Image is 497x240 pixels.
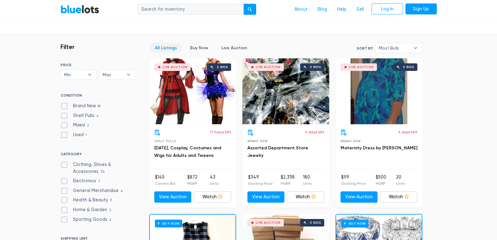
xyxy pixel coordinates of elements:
[256,221,281,224] div: Live Auction
[96,104,103,109] span: 81
[108,198,114,203] span: 3
[379,43,410,53] span: Most Bids
[61,103,103,109] label: Brand New
[341,220,368,227] h6: Buy Now
[281,181,295,186] p: MSRP
[154,191,192,203] a: View Auction
[341,139,361,143] span: Brand New
[194,191,231,203] a: Watch
[149,58,236,124] a: Live Auction 2 bids
[96,179,103,184] span: 7
[372,3,403,15] a: Log In
[247,139,268,143] span: Brand New
[119,189,125,194] span: 4
[61,178,103,184] label: Electronics
[61,216,114,223] label: Sporting Goods
[248,181,273,186] p: Starting Price
[64,70,85,79] span: Min
[61,122,91,129] label: Mixed
[103,70,123,79] span: Max
[310,66,321,69] div: 0 bids
[376,174,386,186] li: $500
[185,43,214,53] a: Buy Now
[122,70,135,79] b: ▾
[409,43,422,53] b: ▾
[150,43,182,53] a: All Listings
[403,66,414,69] div: 0 bids
[310,221,321,224] div: 0 bids
[303,174,312,186] li: 180
[398,129,417,135] p: 4 days left
[256,66,281,69] div: Live Auction
[305,129,324,135] p: 4 days left
[155,220,182,227] h6: Buy Now
[98,169,107,174] span: 70
[341,145,417,151] a: Maternity Dress by [PERSON_NAME]
[247,145,308,158] a: Assorted Department Store Jewelry
[289,3,313,15] a: About
[287,191,324,203] a: Watch
[341,174,366,186] li: $99
[61,131,89,138] label: Used
[61,93,135,100] h6: CONDITION
[357,45,373,51] label: Sort By
[94,114,101,119] span: 4
[313,3,332,15] a: Blog
[281,174,295,186] li: $2,338
[210,181,219,186] p: Units
[380,191,417,203] a: Watch
[137,4,244,15] input: Search for inventory
[396,174,405,186] li: 20
[405,3,437,15] a: Sign Up
[303,181,312,186] p: Units
[61,206,114,213] label: Home & Garden
[242,58,329,124] a: Live Auction 0 bids
[349,66,374,69] div: Live Auction
[154,139,176,143] span: Shelf Pulls
[248,174,273,186] li: $349
[61,43,75,51] h3: Filter
[341,181,366,186] p: Starting Price
[61,112,101,119] label: Shelf Pulls
[187,174,198,186] li: $872
[155,181,175,186] p: Current Bid
[376,181,386,186] p: MSRP
[396,181,405,186] p: Units
[332,3,352,15] a: Help
[163,66,188,69] div: Live Auction
[155,174,175,186] li: $145
[154,145,221,158] a: [DATE], Cosplay, Costumes and Wigs for Adults and Tweens
[61,197,114,204] label: Health & Beauty
[61,63,135,67] h6: PRICE
[61,5,99,14] a: BlueLots
[61,161,135,175] label: Clothing, Shoes & Accessories
[210,129,231,135] p: 17 hours left
[107,208,114,213] span: 2
[247,191,285,203] a: View Auction
[107,217,114,222] span: 2
[336,58,422,124] a: Live Auction 0 bids
[85,123,91,128] span: 2
[352,3,369,15] a: Sell
[210,174,219,186] li: 43
[61,152,135,159] h6: CATEGORY
[217,66,228,69] div: 2 bids
[83,70,96,79] b: ▾
[216,43,252,53] a: Live Auction
[61,187,125,194] label: General Merchandise
[187,181,198,186] p: MSRP
[84,133,89,138] span: 1
[341,191,378,203] a: View Auction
